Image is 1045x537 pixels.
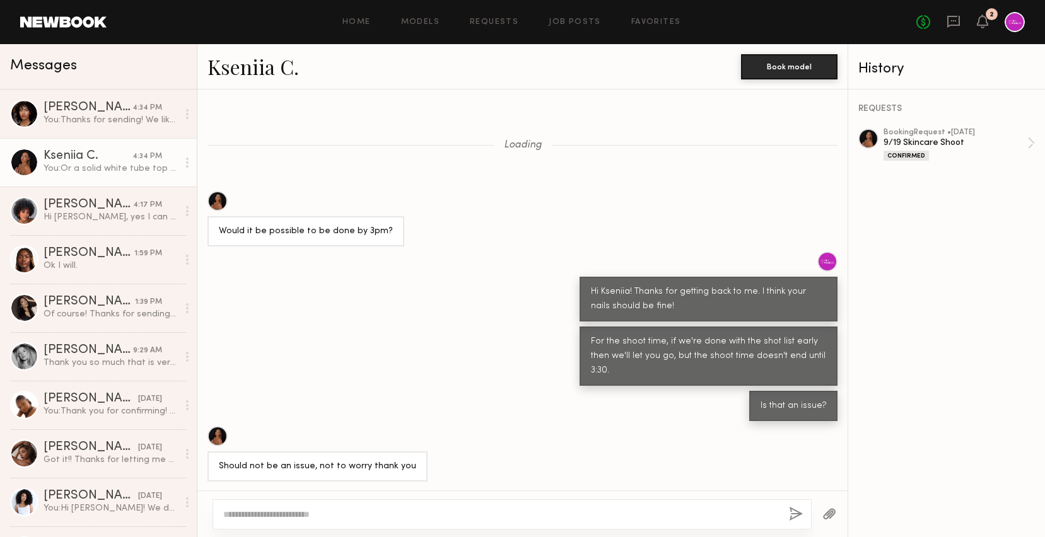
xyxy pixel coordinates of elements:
[44,296,135,308] div: [PERSON_NAME]
[504,140,542,151] span: Loading
[44,454,178,466] div: Got it!! Thanks for letting me know. I will definitely do that & stay in touch. Good luck on this...
[884,151,929,161] div: Confirmed
[884,137,1027,149] div: 9/19 Skincare Shoot
[44,441,138,454] div: [PERSON_NAME]
[741,54,838,79] button: Book model
[470,18,518,26] a: Requests
[401,18,440,26] a: Models
[741,61,838,71] a: Book model
[44,490,138,502] div: [PERSON_NAME]
[591,285,826,314] div: Hi Kseniia! Thanks for getting back to me. I think your nails should be fine!
[44,101,132,114] div: [PERSON_NAME]
[132,151,162,163] div: 4:34 PM
[132,102,162,114] div: 4:34 PM
[44,393,138,405] div: [PERSON_NAME]
[342,18,371,26] a: Home
[219,224,393,239] div: Would it be possible to be done by 3pm?
[44,163,178,175] div: You: Or a solid white tube top works too!
[133,199,162,211] div: 4:17 PM
[44,357,178,369] div: Thank you so much that is very helpful. I will get the video to you asap! 😊
[44,502,178,514] div: You: Hi [PERSON_NAME]! We decided to move forward with another talent. We hope to work with you i...
[138,393,162,405] div: [DATE]
[549,18,601,26] a: Job Posts
[138,490,162,502] div: [DATE]
[631,18,681,26] a: Favorites
[138,442,162,454] div: [DATE]
[133,345,162,357] div: 9:29 AM
[44,150,132,163] div: Kseniia C.
[990,11,994,18] div: 2
[44,199,133,211] div: [PERSON_NAME]
[219,459,416,474] div: Should not be an issue, not to worry thank you
[761,399,826,413] div: Is that an issue?
[44,405,178,417] div: You: Thank you for confirming! Please let us know if you have any questions about the brief :)
[884,129,1035,161] a: bookingRequest •[DATE]9/19 Skincare ShootConfirmed
[44,260,178,272] div: Ok I will.
[858,62,1035,76] div: History
[858,105,1035,113] div: REQUESTS
[884,129,1027,137] div: booking Request • [DATE]
[44,308,178,320] div: Of course! Thanks for sending this all over I’ll keep an eye out for it :)
[10,59,77,73] span: Messages
[591,335,826,378] div: For the shoot time, if we're done with the shot list early then we'll let you go, but the shoot t...
[135,296,162,308] div: 1:39 PM
[44,114,178,126] div: You: Thanks for sending! We like the tank you plan to wear. Do you happen to have a solid white t...
[44,247,134,260] div: [PERSON_NAME]
[44,344,133,357] div: [PERSON_NAME]
[207,53,299,80] a: Kseniia C.
[44,211,178,223] div: Hi [PERSON_NAME], yes I can send over some pics as soon as I get home!
[134,248,162,260] div: 1:59 PM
